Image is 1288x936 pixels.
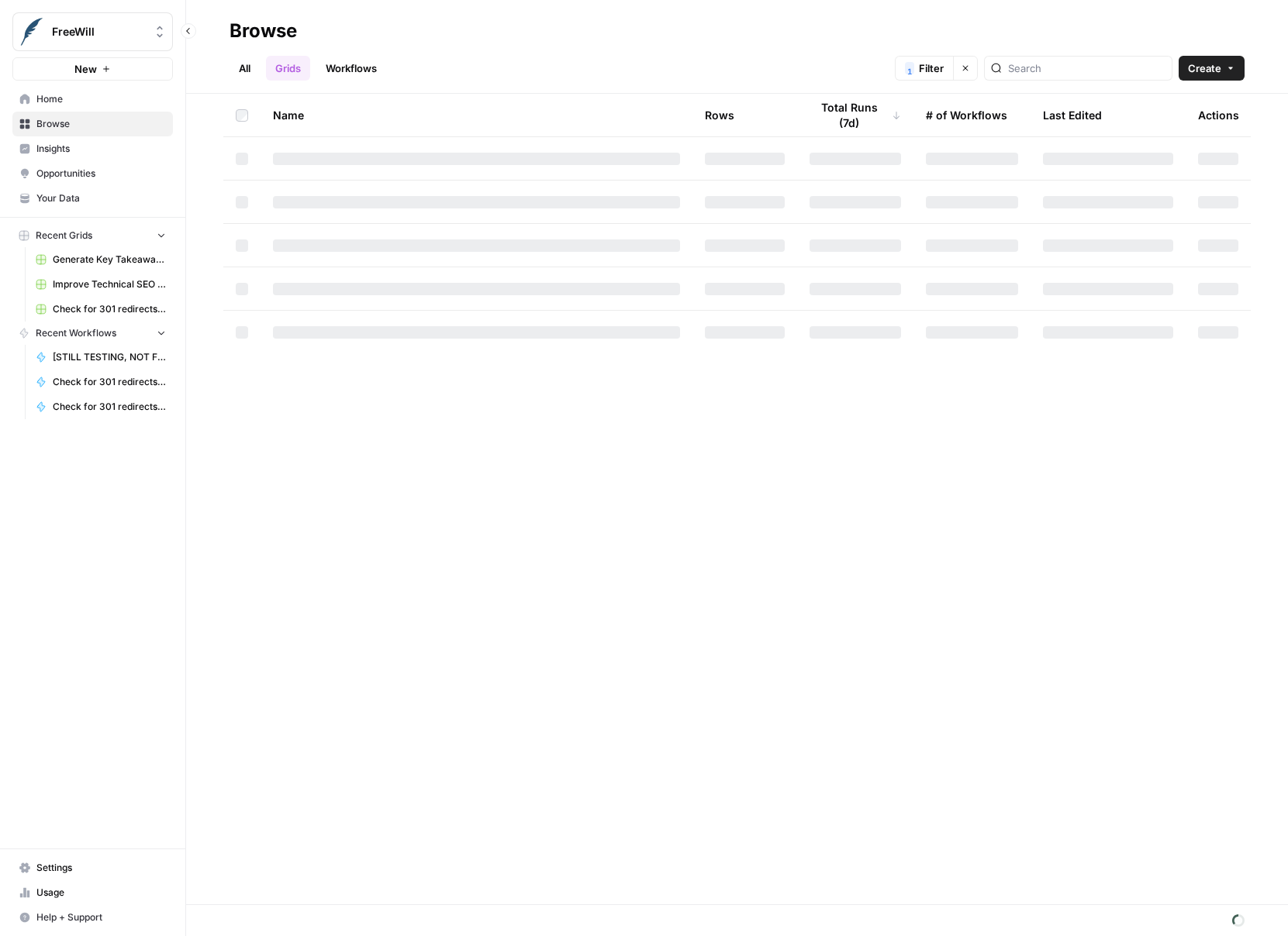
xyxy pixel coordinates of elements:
[12,87,173,112] a: Home
[12,224,173,247] button: Recent Grids
[36,117,166,131] span: Browse
[12,161,173,186] a: Opportunities
[53,302,166,316] span: Check for 301 redirects on page Grid
[12,12,173,51] button: Workspace: FreeWill
[1043,94,1102,136] div: Last Edited
[12,186,173,211] a: Your Data
[230,19,297,43] div: Browse
[36,92,166,106] span: Home
[18,18,46,46] img: FreeWill Logo
[1179,56,1245,81] button: Create
[36,191,166,205] span: Your Data
[12,112,173,136] a: Browse
[12,136,173,161] a: Insights
[36,861,166,875] span: Settings
[53,350,166,364] span: [STILL TESTING, NOT FUNCTIONAL] Check for 301 redirects on website
[12,905,173,930] button: Help + Support
[230,56,260,81] a: All
[919,60,944,76] span: Filter
[926,94,1007,136] div: # of Workflows
[810,94,901,136] div: Total Runs (7d)
[1198,94,1239,136] div: Actions
[53,400,166,414] span: Check for 301 redirects in website directory
[29,272,173,297] a: Improve Technical SEO for Page
[36,326,116,340] span: Recent Workflows
[1188,60,1221,76] span: Create
[12,855,173,880] a: Settings
[53,253,166,267] span: Generate Key Takeaways from Webinar Transcripts
[74,61,97,77] span: New
[273,94,680,136] div: Name
[1008,60,1165,76] input: Search
[36,229,92,243] span: Recent Grids
[895,56,953,81] button: 1Filter
[36,910,166,924] span: Help + Support
[52,24,146,40] span: FreeWill
[705,94,734,136] div: Rows
[12,880,173,905] a: Usage
[12,57,173,81] button: New
[36,167,166,181] span: Opportunities
[907,65,912,77] span: 1
[29,247,173,272] a: Generate Key Takeaways from Webinar Transcripts
[36,142,166,156] span: Insights
[29,370,173,394] a: Check for 301 redirects on page
[29,345,173,370] a: [STILL TESTING, NOT FUNCTIONAL] Check for 301 redirects on website
[29,297,173,322] a: Check for 301 redirects on page Grid
[53,277,166,291] span: Improve Technical SEO for Page
[316,56,386,81] a: Workflows
[266,56,310,81] a: Grids
[53,375,166,389] span: Check for 301 redirects on page
[12,322,173,345] button: Recent Workflows
[29,394,173,419] a: Check for 301 redirects in website directory
[36,886,166,900] span: Usage
[905,62,914,74] div: 1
